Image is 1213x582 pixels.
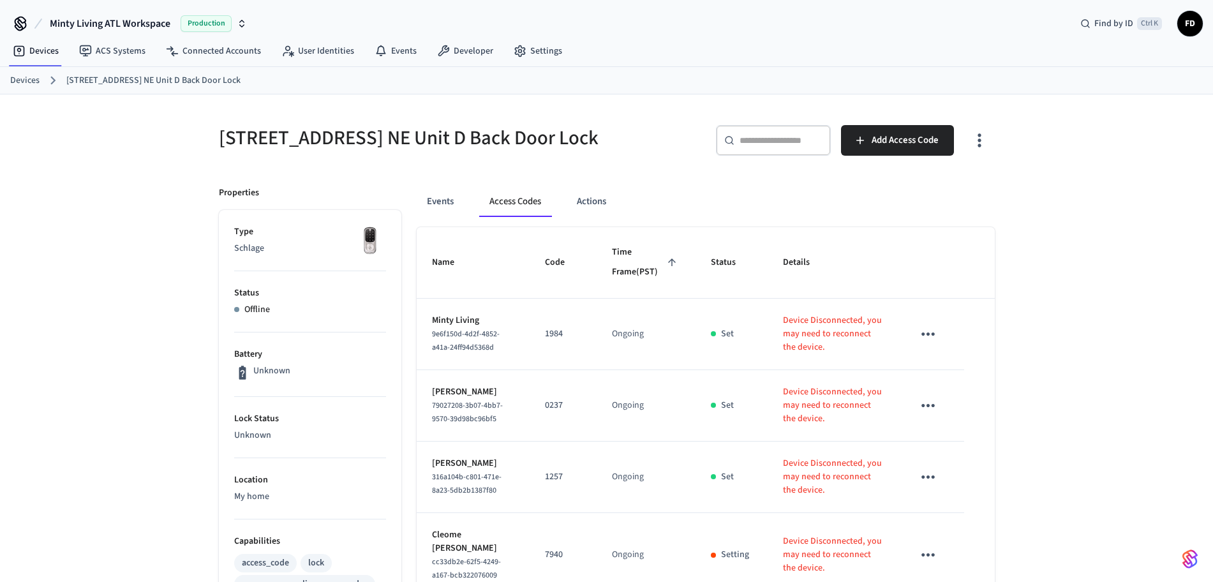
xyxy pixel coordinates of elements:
[3,40,69,63] a: Devices
[432,253,471,272] span: Name
[253,364,290,378] p: Unknown
[567,186,616,217] button: Actions
[234,474,386,487] p: Location
[721,327,734,341] p: Set
[1179,12,1202,35] span: FD
[156,40,271,63] a: Connected Accounts
[783,385,882,426] p: Device Disconnected, you may need to reconnect the device.
[219,125,599,151] h5: [STREET_ADDRESS] NE Unit D Back Door Lock
[69,40,156,63] a: ACS Systems
[1070,12,1172,35] div: Find by IDCtrl K
[432,400,503,424] span: 79027208-3b07-4bb7-9570-39d98bc96bf5
[364,40,427,63] a: Events
[1177,11,1203,36] button: FD
[234,535,386,548] p: Capabilities
[721,548,749,562] p: Setting
[234,348,386,361] p: Battery
[597,299,696,370] td: Ongoing
[242,556,289,570] div: access_code
[432,385,515,399] p: [PERSON_NAME]
[479,186,551,217] button: Access Codes
[841,125,954,156] button: Add Access Code
[432,457,515,470] p: [PERSON_NAME]
[783,457,882,497] p: Device Disconnected, you may need to reconnect the device.
[234,225,386,239] p: Type
[545,399,581,412] p: 0237
[721,470,734,484] p: Set
[427,40,503,63] a: Developer
[308,556,324,570] div: lock
[234,429,386,442] p: Unknown
[234,287,386,300] p: Status
[432,528,515,555] p: Cleome [PERSON_NAME]
[432,556,501,581] span: cc33db2e-62f5-4249-a167-bcb322076009
[545,327,581,341] p: 1984
[1137,17,1162,30] span: Ctrl K
[234,412,386,426] p: Lock Status
[10,74,40,87] a: Devices
[545,470,581,484] p: 1257
[234,242,386,255] p: Schlage
[234,490,386,504] p: My home
[612,243,680,283] span: Time Frame(PST)
[783,253,826,272] span: Details
[783,314,882,354] p: Device Disconnected, you may need to reconnect the device.
[354,225,386,257] img: Yale Assure Touchscreen Wifi Smart Lock, Satin Nickel, Front
[66,74,241,87] a: [STREET_ADDRESS] NE Unit D Back Door Lock
[545,548,581,562] p: 7940
[432,314,515,327] p: Minty Living
[721,399,734,412] p: Set
[50,16,170,31] span: Minty Living ATL Workspace
[1182,549,1198,569] img: SeamLogoGradient.69752ec5.svg
[545,253,581,272] span: Code
[711,253,752,272] span: Status
[872,132,939,149] span: Add Access Code
[597,442,696,513] td: Ongoing
[597,370,696,442] td: Ongoing
[417,186,464,217] button: Events
[271,40,364,63] a: User Identities
[181,15,232,32] span: Production
[432,472,502,496] span: 316a104b-c801-471e-8a23-5db2b1387f80
[432,329,500,353] span: 9e6f150d-4d2f-4852-a41a-24ff94d5368d
[1094,17,1133,30] span: Find by ID
[219,186,259,200] p: Properties
[417,186,995,217] div: ant example
[783,535,882,575] p: Device Disconnected, you may need to reconnect the device.
[244,303,270,317] p: Offline
[503,40,572,63] a: Settings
